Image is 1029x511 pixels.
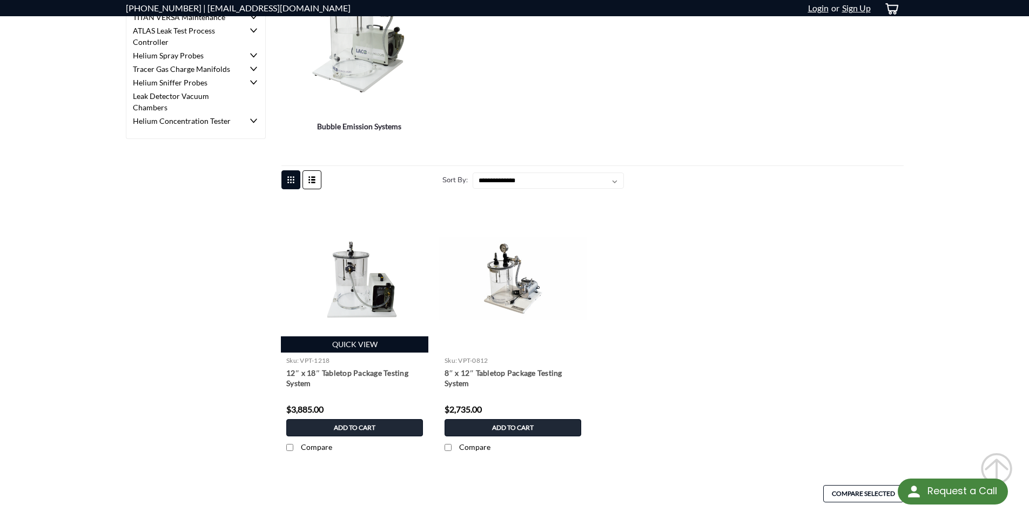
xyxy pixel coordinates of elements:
[126,76,245,89] a: Helium Sniffer Probes
[286,419,423,436] a: Add to Cart
[286,356,329,364] a: sku: VPT-1218
[126,49,245,62] a: Helium Spray Probes
[445,368,581,388] a: 8″ x 12″ Tabletop Package Testing System
[126,89,245,114] a: Leak Detector Vacuum Chambers
[281,121,437,143] a: Bubble Emission Systems
[980,453,1013,485] div: Scroll Back to Top
[286,444,293,451] input: Compare
[980,453,1013,485] svg: submit
[126,24,245,49] a: ATLAS Leak Test Process Controller
[281,121,437,132] span: Bubble Emission Systems
[445,356,457,364] span: sku:
[301,442,332,452] span: Compare
[302,170,321,189] a: Toggle List View
[300,356,329,364] span: VPT-1218
[334,424,375,432] span: Add to Cart
[876,1,904,16] a: cart-preview-dropdown
[445,444,452,451] input: Compare
[126,62,245,76] a: Tracer Gas Charge Manifolds
[126,10,245,24] a: TITAN VERSA Maintenance
[905,483,923,500] img: round button
[927,479,997,503] div: Request a Call
[492,424,534,432] span: Add to Cart
[458,356,488,364] span: VPT-0812
[437,172,468,188] label: Sort By:
[459,442,490,452] span: Compare
[445,404,482,414] span: $2,735.00
[286,356,299,364] span: sku:
[898,479,1008,505] div: Request a Call
[286,404,324,414] span: $3,885.00
[829,3,839,13] span: or
[445,419,581,436] a: Add to Cart
[823,485,904,502] a: Compare Selected
[445,356,488,364] a: sku: VPT-0812
[281,237,428,320] img: 12″ x 18″ Tabletop Package Testing System
[126,114,245,128] a: Helium Concentration Tester
[281,336,428,353] a: Quick view
[286,368,423,388] a: 12″ x 18″ Tabletop Package Testing System
[281,170,300,189] a: Toggle Grid View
